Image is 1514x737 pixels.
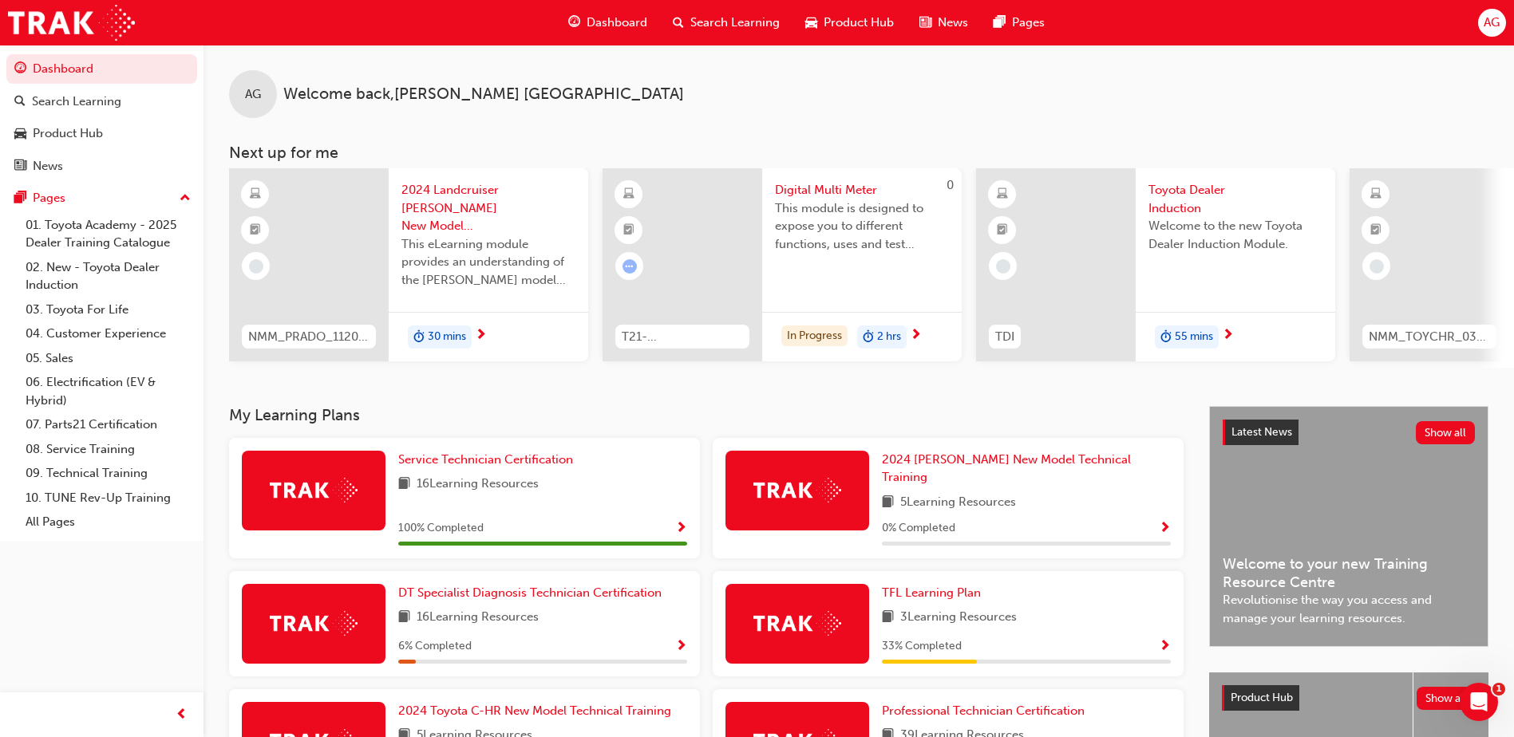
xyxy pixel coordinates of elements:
[1222,685,1476,711] a: Product HubShow all
[882,637,962,656] span: 33 % Completed
[398,608,410,628] span: book-icon
[824,14,894,32] span: Product Hub
[995,328,1014,346] span: TDI
[33,124,103,143] div: Product Hub
[401,181,575,235] span: 2024 Landcruiser [PERSON_NAME] New Model Mechanisms - Model Outline 1
[1369,328,1490,346] span: NMM_TOYCHR_032024_MODULE_1
[1012,14,1045,32] span: Pages
[14,95,26,109] span: search-icon
[882,608,894,628] span: book-icon
[603,168,962,361] a: 0T21-FOD_DMM_PREREQDigital Multi MeterThis module is designed to expose you to different function...
[19,461,197,486] a: 09. Technical Training
[1223,420,1475,445] a: Latest NewsShow all
[249,259,263,274] span: learningRecordVerb_NONE-icon
[19,346,197,371] a: 05. Sales
[1484,14,1500,32] span: AG
[6,183,197,213] button: Pages
[248,328,370,346] span: NMM_PRADO_112024_MODULE_1
[919,13,931,33] span: news-icon
[753,478,841,503] img: Trak
[675,522,687,536] span: Show Progress
[555,6,660,39] a: guage-iconDashboard
[775,199,949,254] span: This module is designed to expose you to different functions, uses and test procedures of Digital...
[6,119,197,148] a: Product Hub
[981,6,1057,39] a: pages-iconPages
[1492,683,1505,696] span: 1
[587,14,647,32] span: Dashboard
[180,188,191,209] span: up-icon
[690,14,780,32] span: Search Learning
[1148,217,1322,253] span: Welcome to the new Toyota Dealer Induction Module.
[19,412,197,437] a: 07. Parts21 Certification
[19,510,197,534] a: All Pages
[882,702,1091,720] a: Professional Technician Certification
[398,703,671,718] span: 2024 Toyota C-HR New Model Technical Training
[1417,687,1476,710] button: Show all
[1175,328,1213,346] span: 55 mins
[623,259,637,274] span: learningRecordVerb_ATTEMPT-icon
[270,611,358,636] img: Trak
[401,235,575,290] span: This eLearning module provides an understanding of the [PERSON_NAME] model line-up and its Katash...
[793,6,907,39] a: car-iconProduct Hub
[882,452,1131,485] span: 2024 [PERSON_NAME] New Model Technical Training
[781,325,848,347] div: In Progress
[229,406,1184,424] h3: My Learning Plans
[33,189,65,207] div: Pages
[14,160,26,174] span: news-icon
[775,181,949,199] span: Digital Multi Meter
[997,220,1008,241] span: booktick-icon
[14,62,26,77] span: guage-icon
[1460,683,1498,721] iframe: Intercom live chat
[475,329,487,343] span: next-icon
[1370,259,1384,274] span: learningRecordVerb_NONE-icon
[19,370,197,412] a: 06. Electrification (EV & Hybrid)
[19,321,197,346] a: 04. Customer Experience
[428,328,466,346] span: 30 mins
[417,608,539,628] span: 16 Learning Resources
[19,437,197,462] a: 08. Service Training
[398,585,662,600] span: DT Specialist Diagnosis Technician Certification
[882,703,1085,718] span: Professional Technician Certification
[623,184,634,205] span: learningResourceType_ELEARNING-icon
[1231,425,1292,439] span: Latest News
[882,584,987,602] a: TFL Learning Plan
[882,451,1171,487] a: 2024 [PERSON_NAME] New Model Technical Training
[1159,518,1171,538] button: Show Progress
[997,184,1008,205] span: learningResourceType_ELEARNING-icon
[14,127,26,141] span: car-icon
[753,611,841,636] img: Trak
[32,93,121,111] div: Search Learning
[250,220,261,241] span: booktick-icon
[398,452,573,467] span: Service Technician Certification
[398,519,484,538] span: 100 % Completed
[6,87,197,116] a: Search Learning
[882,493,894,513] span: book-icon
[398,584,668,602] a: DT Specialist Diagnosis Technician Certification
[994,13,1006,33] span: pages-icon
[1416,421,1476,444] button: Show all
[996,259,1010,274] span: learningRecordVerb_NONE-icon
[270,478,358,503] img: Trak
[675,640,687,654] span: Show Progress
[19,298,197,322] a: 03. Toyota For Life
[33,157,63,175] div: News
[805,13,817,33] span: car-icon
[673,13,684,33] span: search-icon
[19,255,197,298] a: 02. New - Toyota Dealer Induction
[882,519,955,538] span: 0 % Completed
[900,493,1016,513] span: 5 Learning Resources
[229,168,588,361] a: NMM_PRADO_112024_MODULE_12024 Landcruiser [PERSON_NAME] New Model Mechanisms - Model Outline 1Thi...
[938,14,968,32] span: News
[675,636,687,656] button: Show Progress
[6,54,197,84] a: Dashboard
[976,168,1335,361] a: TDIToyota Dealer InductionWelcome to the new Toyota Dealer Induction Module.duration-icon55 mins
[14,191,26,206] span: pages-icon
[245,85,261,104] span: AG
[863,327,874,348] span: duration-icon
[907,6,981,39] a: news-iconNews
[204,144,1514,162] h3: Next up for me
[1159,636,1171,656] button: Show Progress
[882,585,981,600] span: TFL Learning Plan
[1222,329,1234,343] span: next-icon
[1231,691,1293,704] span: Product Hub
